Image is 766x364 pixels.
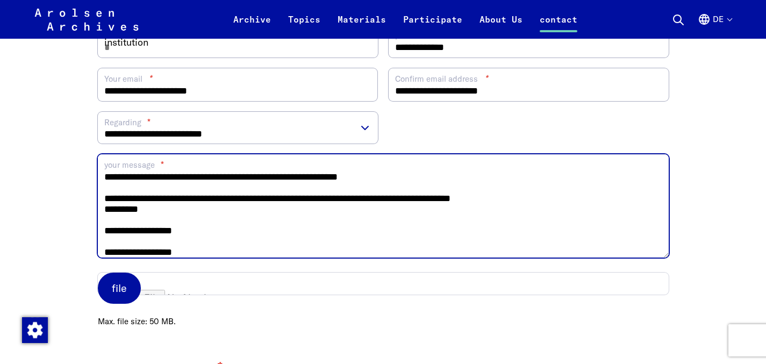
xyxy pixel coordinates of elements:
[288,14,320,25] font: Topics
[713,14,724,24] font: de
[540,14,577,25] font: contact
[479,14,522,25] font: About Us
[395,13,471,39] a: Participate
[98,316,176,326] font: Max. file size: 50 MB.
[403,14,462,25] font: Participate
[225,13,280,39] a: Archive
[233,14,271,25] font: Archive
[338,14,386,25] font: Materials
[22,317,47,342] div: Change consent
[698,13,732,39] button: German, language selection
[22,317,48,343] img: Change consent
[471,13,531,39] a: About Us
[225,6,586,32] nav: Primary
[280,13,329,39] a: Topics
[531,13,586,39] a: contact
[112,281,127,295] font: file
[329,13,395,39] a: Materials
